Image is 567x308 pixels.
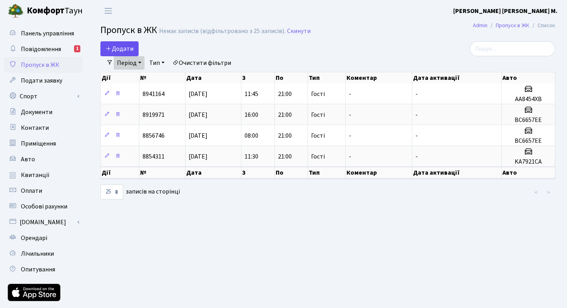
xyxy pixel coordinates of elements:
span: Гості [311,133,325,139]
span: Пропуск в ЖК [100,23,157,37]
span: 21:00 [278,131,292,140]
a: Пропуск в ЖК [4,57,83,73]
a: Авто [4,151,83,167]
th: Коментар [346,167,412,179]
a: Подати заявку [4,73,83,89]
span: [DATE] [189,131,208,140]
th: Дата активації [412,167,502,179]
span: [DATE] [189,111,208,119]
th: З [241,72,275,83]
span: - [415,111,418,119]
a: [DOMAIN_NAME] [4,214,83,230]
span: Гості [311,91,325,97]
th: Дата [185,72,241,83]
span: 8854311 [143,152,165,161]
th: Тип [308,72,346,83]
button: Переключити навігацію [98,4,118,17]
a: Квитанції [4,167,83,183]
div: Немає записів (відфільтровано з 25 записів). [159,28,285,35]
span: - [349,131,351,140]
a: Пропуск в ЖК [496,21,529,30]
span: - [349,111,351,119]
th: № [139,167,185,179]
div: 1 [74,45,80,52]
span: Контакти [21,124,49,132]
span: Гості [311,112,325,118]
th: Тип [308,167,346,179]
span: Гості [311,153,325,160]
a: Документи [4,104,83,120]
span: [DATE] [189,90,208,98]
span: Опитування [21,265,55,274]
a: [PERSON_NAME] [PERSON_NAME] М. [453,6,558,16]
th: Дата [185,167,241,179]
a: Повідомлення1 [4,41,83,57]
img: logo.png [8,3,24,19]
span: 16:00 [245,111,258,119]
a: Період [114,56,145,70]
a: Очистити фільтри [169,56,234,70]
a: Контакти [4,120,83,136]
th: По [275,72,308,83]
span: Авто [21,155,35,164]
span: Таун [27,4,83,18]
span: - [415,152,418,161]
span: Панель управління [21,29,74,38]
span: - [349,90,351,98]
b: [PERSON_NAME] [PERSON_NAME] М. [453,7,558,15]
a: Спорт [4,89,83,104]
span: Орендарі [21,234,47,242]
th: № [139,72,185,83]
span: 8856746 [143,131,165,140]
th: З [241,167,275,179]
li: Список [529,21,555,30]
h5: BC6657EE [505,116,552,124]
b: Комфорт [27,4,65,17]
h5: KA7921CA [505,158,552,166]
span: Особові рахунки [21,202,67,211]
a: Скинути [287,28,311,35]
a: Панель управління [4,26,83,41]
span: 21:00 [278,152,292,161]
a: Опитування [4,262,83,277]
th: Дії [101,72,139,83]
th: Дії [101,167,139,179]
span: 11:45 [245,90,258,98]
span: Документи [21,108,52,116]
th: Авто [502,167,555,179]
a: Орендарі [4,230,83,246]
span: 21:00 [278,111,292,119]
span: 08:00 [245,131,258,140]
th: Дата активації [412,72,502,83]
span: Квитанції [21,171,50,179]
span: Оплати [21,186,42,195]
a: Приміщення [4,136,83,151]
nav: breadcrumb [461,17,567,34]
span: 11:30 [245,152,258,161]
select: записів на сторінці [100,184,123,199]
th: Коментар [346,72,412,83]
label: записів на сторінці [100,184,180,199]
span: - [349,152,351,161]
th: По [275,167,308,179]
span: [DATE] [189,152,208,161]
a: Admin [473,21,487,30]
span: Подати заявку [21,76,62,85]
span: 8941164 [143,90,165,98]
a: Оплати [4,183,83,199]
span: Пропуск в ЖК [21,61,59,69]
th: Авто [502,72,555,83]
a: Лічильники [4,246,83,262]
span: - [415,90,418,98]
a: Додати [100,41,139,56]
span: Приміщення [21,139,56,148]
span: Додати [106,44,133,53]
h5: AA8454XB [505,96,552,103]
span: - [415,131,418,140]
span: 21:00 [278,90,292,98]
a: Тип [146,56,168,70]
span: Повідомлення [21,45,61,53]
span: Лічильники [21,249,54,258]
span: 8919971 [143,111,165,119]
a: Особові рахунки [4,199,83,214]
